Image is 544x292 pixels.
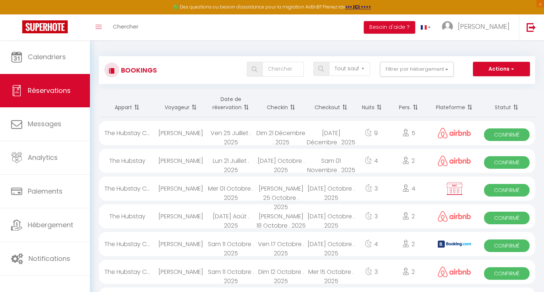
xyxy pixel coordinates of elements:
th: Sort by guest [155,90,206,117]
span: Analytics [28,153,58,162]
img: Super Booking [22,20,68,33]
button: Filtrer par hébergement [380,62,454,77]
th: Sort by checkout [306,90,356,117]
img: ... [442,21,453,32]
th: Sort by rentals [99,90,155,117]
span: Calendriers [28,52,66,61]
button: Besoin d'aide ? [364,21,415,34]
th: Sort by checkin [256,90,306,117]
a: ... [PERSON_NAME] [436,14,519,40]
th: Sort by nights [356,90,387,117]
a: >>> ICI <<<< [345,4,371,10]
th: Sort by booking date [206,90,256,117]
th: Sort by status [478,90,535,117]
span: [PERSON_NAME] [458,22,510,31]
span: Réservations [28,86,71,95]
span: Hébergement [28,220,73,229]
span: Messages [28,119,61,128]
button: Actions [473,62,530,77]
img: logout [527,23,536,32]
th: Sort by channel [430,90,478,117]
span: Paiements [28,187,63,196]
span: Notifications [28,254,70,263]
th: Sort by people [387,90,430,117]
h3: Bookings [119,62,157,78]
span: Chercher [113,23,138,30]
a: Chercher [107,14,144,40]
input: Chercher [262,62,303,77]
